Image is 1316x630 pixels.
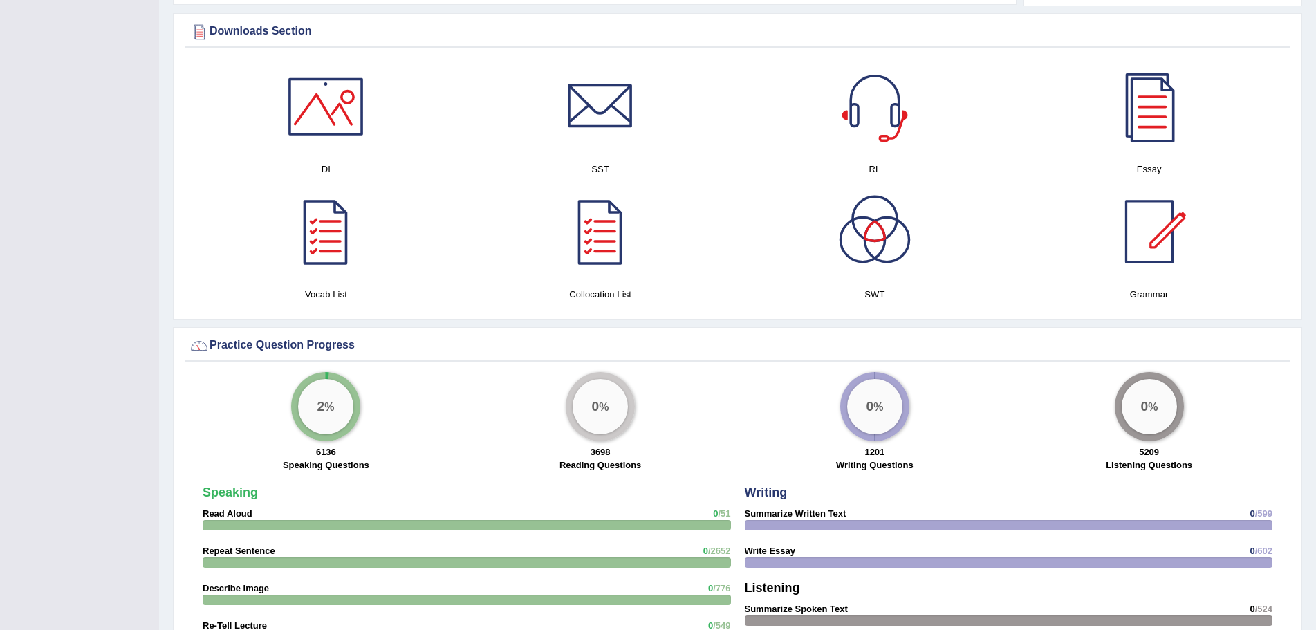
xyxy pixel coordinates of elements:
strong: Listening [745,581,800,595]
span: 0 [1250,508,1254,519]
span: /51 [718,508,730,519]
big: 0 [592,399,600,414]
h4: DI [196,162,456,176]
span: 0 [703,546,708,556]
span: 0 [713,508,718,519]
span: 0 [708,583,713,593]
h4: SST [470,162,731,176]
label: Speaking Questions [283,458,369,472]
strong: Read Aloud [203,508,252,519]
big: 0 [1140,399,1148,414]
strong: Writing [745,485,788,499]
span: /524 [1255,604,1272,614]
strong: 5209 [1139,447,1159,457]
h4: Collocation List [470,287,731,302]
strong: Write Essay [745,546,795,556]
h4: SWT [745,287,1005,302]
strong: 3698 [591,447,611,457]
strong: Summarize Spoken Text [745,604,848,614]
h4: Grammar [1019,287,1279,302]
label: Listening Questions [1106,458,1192,472]
span: 0 [1250,604,1254,614]
strong: Summarize Written Text [745,508,846,519]
strong: Describe Image [203,583,269,593]
strong: Repeat Sentence [203,546,275,556]
strong: Speaking [203,485,258,499]
label: Reading Questions [559,458,641,472]
h4: Vocab List [196,287,456,302]
h4: RL [745,162,1005,176]
span: /599 [1255,508,1272,519]
h4: Essay [1019,162,1279,176]
span: /776 [713,583,730,593]
div: Downloads Section [189,21,1286,42]
span: /2652 [708,546,731,556]
div: % [573,379,628,434]
span: 0 [1250,546,1254,556]
span: /602 [1255,546,1272,556]
big: 2 [317,399,325,414]
big: 0 [866,399,873,414]
div: Practice Question Progress [189,335,1286,356]
label: Writing Questions [836,458,914,472]
div: % [847,379,902,434]
div: % [1122,379,1177,434]
div: % [298,379,353,434]
strong: 6136 [316,447,336,457]
strong: 1201 [864,447,884,457]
